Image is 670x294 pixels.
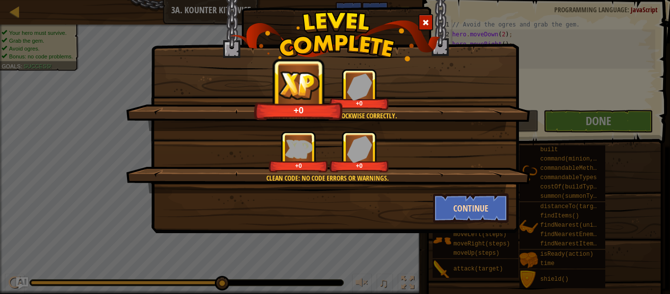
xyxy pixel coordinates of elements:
div: Clean code: no code errors or warnings. [173,173,482,183]
div: +0 [257,105,340,116]
div: Just try spelling counter clockwise correctly. [173,111,482,121]
div: +0 [271,162,326,169]
button: Continue [433,193,509,223]
div: +0 [332,162,387,169]
div: +0 [332,100,387,107]
img: level_complete.png [230,12,440,61]
img: reward_icon_gems.png [347,135,372,162]
img: reward_icon_gems.png [347,73,372,100]
img: reward_icon_xp.png [277,70,321,100]
img: reward_icon_xp.png [285,139,312,159]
